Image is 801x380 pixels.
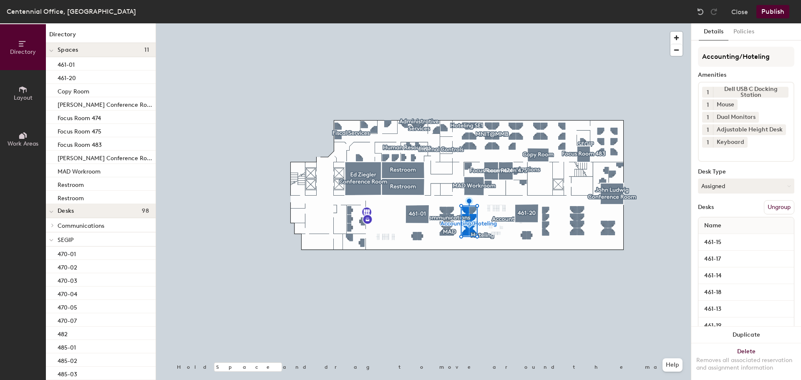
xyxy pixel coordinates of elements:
[707,138,709,147] span: 1
[58,328,68,338] p: 482
[58,248,76,258] p: 470-01
[10,48,36,55] span: Directory
[700,320,792,332] input: Unnamed desk
[58,368,77,378] p: 485-03
[58,139,102,148] p: Focus Room 483
[8,140,38,147] span: Work Areas
[710,8,718,16] img: Redo
[58,99,154,108] p: [PERSON_NAME] Conference Room
[58,288,77,298] p: 470-04
[700,270,792,282] input: Unnamed desk
[58,192,84,202] p: Restroom
[58,166,101,175] p: MAD Workroom
[756,5,789,18] button: Publish
[696,357,796,372] div: Removes all associated reservation and assignment information
[58,342,76,351] p: 485-01
[713,137,748,148] div: Keyboard
[58,355,77,365] p: 485-02
[58,237,73,244] span: SEGIP
[700,287,792,298] input: Unnamed desk
[58,179,84,189] p: Restroom
[691,343,801,380] button: DeleteRemoves all associated reservation and assignment information
[58,59,75,68] p: 461-01
[731,5,748,18] button: Close
[58,302,77,311] p: 470-05
[700,237,792,248] input: Unnamed desk
[702,87,713,98] button: 1
[46,30,156,43] h1: Directory
[58,315,77,325] p: 470-07
[696,8,705,16] img: Undo
[58,126,101,135] p: Focus Room 475
[144,47,149,53] span: 11
[700,303,792,315] input: Unnamed desk
[713,124,786,135] div: Adjustable Height Desk
[702,112,713,123] button: 1
[698,72,794,78] div: Amenities
[702,137,713,148] button: 1
[662,358,683,372] button: Help
[14,94,33,101] span: Layout
[698,169,794,175] div: Desk Type
[700,218,725,233] span: Name
[58,47,78,53] span: Spaces
[713,112,759,123] div: Dual Monitors
[702,124,713,135] button: 1
[58,275,77,284] p: 470-03
[707,101,709,109] span: 1
[707,88,709,97] span: 1
[58,152,154,162] p: [PERSON_NAME] Conference Room
[713,99,738,110] div: Mouse
[58,222,104,229] span: Communications
[707,113,709,122] span: 1
[728,23,759,40] button: Policies
[58,208,74,214] span: Desks
[702,99,713,110] button: 1
[58,112,101,122] p: Focus Room 474
[698,204,714,211] div: Desks
[707,126,709,134] span: 1
[713,87,788,98] div: Dell USB C Docking Station
[699,23,728,40] button: Details
[700,253,792,265] input: Unnamed desk
[691,327,801,343] button: Duplicate
[7,6,136,17] div: Centennial Office, [GEOGRAPHIC_DATA]
[698,179,794,194] button: Assigned
[58,262,77,271] p: 470-02
[764,200,794,214] button: Ungroup
[58,72,76,82] p: 461-20
[142,208,149,214] span: 98
[58,86,89,95] p: Copy Room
